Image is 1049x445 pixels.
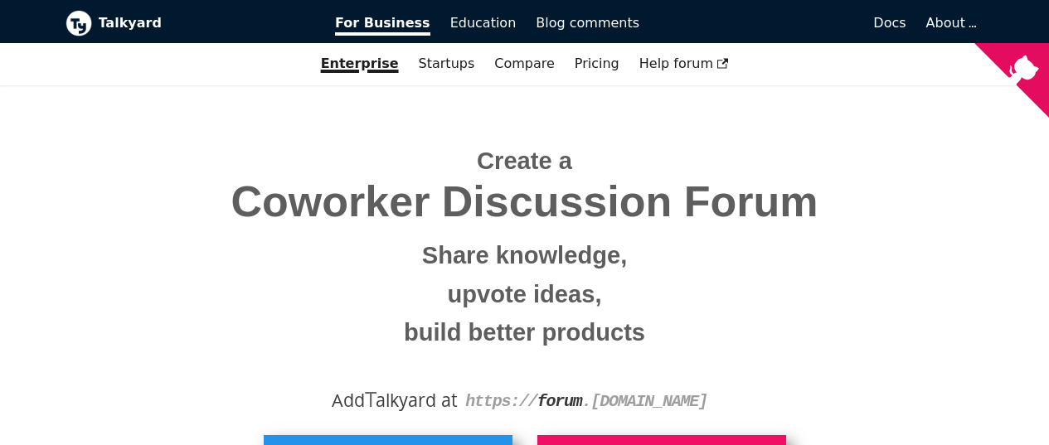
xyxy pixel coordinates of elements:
a: Compare [494,56,555,71]
a: For Business [325,9,440,37]
span: Education [450,15,517,31]
small: Share knowledge, [78,236,972,275]
b: Talkyard [99,12,313,34]
a: Talkyard logoTalkyard [66,10,313,36]
span: For Business [335,15,430,36]
span: T [365,384,376,414]
a: Pricing [565,50,629,78]
img: Talkyard logo [66,10,92,36]
span: Blog comments [536,15,639,31]
a: Help forum [629,50,739,78]
small: build better products [78,313,972,352]
small: upvote ideas, [78,275,972,314]
a: Education [440,9,527,37]
div: Add alkyard at [78,386,972,414]
strong: forum [537,392,582,411]
span: Coworker Discussion Forum [78,178,972,225]
a: Blog comments [526,9,649,37]
a: Docs [649,9,916,37]
span: Docs [873,15,906,31]
span: Help forum [639,56,729,71]
span: Create a [477,148,572,174]
a: Startups [409,50,485,78]
a: Enterprise [311,50,409,78]
code: https:// . [DOMAIN_NAME] [465,392,707,411]
a: About [926,15,974,31]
